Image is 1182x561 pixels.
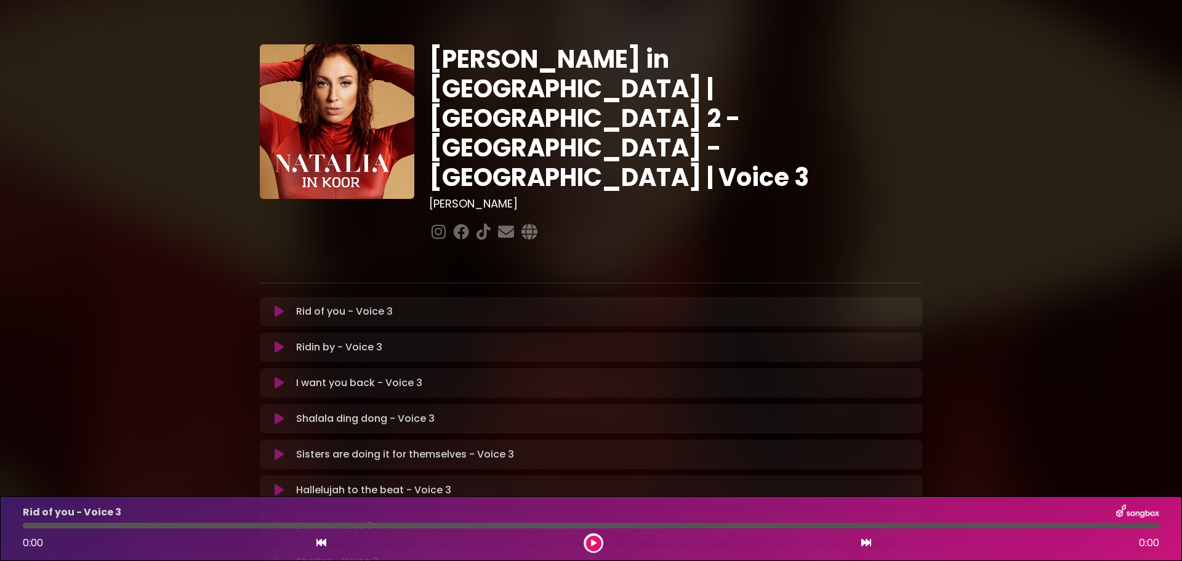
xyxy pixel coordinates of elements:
span: 0:00 [23,536,43,550]
p: Rid of you - Voice 3 [296,304,393,319]
p: Shalala ding dong - Voice 3 [296,411,435,426]
h3: [PERSON_NAME] [429,197,922,211]
p: Rid of you - Voice 3 [23,505,121,520]
img: YTVS25JmS9CLUqXqkEhs [260,44,414,199]
p: Sisters are doing it for themselves - Voice 3 [296,447,514,462]
span: 0:00 [1139,536,1159,551]
img: songbox-logo-white.png [1116,504,1159,520]
p: Ridin by - Voice 3 [296,340,382,355]
h1: [PERSON_NAME] in [GEOGRAPHIC_DATA] | [GEOGRAPHIC_DATA] 2 - [GEOGRAPHIC_DATA] - [GEOGRAPHIC_DATA] ... [429,44,922,192]
p: Hallelujah to the beat - Voice 3 [296,483,451,498]
p: I want you back - Voice 3 [296,376,422,390]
